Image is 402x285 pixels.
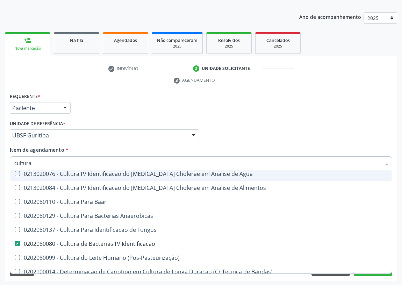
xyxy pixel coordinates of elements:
div: 0202080099 - Cultura do Leite Humano (Pos-Pasteurização) [14,255,388,261]
label: Unidade de referência [10,119,65,129]
div: 2 [193,65,199,72]
div: Nova marcação [10,46,45,51]
p: Ano de acompanhamento [299,12,361,21]
label: Requerente [10,91,40,102]
div: 2025 [157,44,198,49]
span: Cancelados [266,37,290,43]
div: 2025 [260,44,295,49]
span: Item de agendamento [10,147,64,153]
div: 0202100014 - Determinacao de Cariotipo em Cultura de Longa Duracao (C/ Tecnica de Bandas) [14,269,388,275]
span: Resolvidos [218,37,240,43]
span: Paciente [12,105,56,112]
div: 0202080080 - Cultura de Bacterias P/ Identificacao [14,241,388,247]
span: UBSF Guritiba [12,132,185,139]
div: 0202080129 - Cultura Para Bacterias Anaerobicas [14,213,388,219]
span: Não compareceram [157,37,198,43]
input: Buscar por procedimentos [14,156,381,170]
div: 2025 [211,44,246,49]
div: 0213020076 - Cultura P/ Identificacao do [MEDICAL_DATA] Cholerae em Analise de Agua [14,171,388,177]
div: 0202080137 - Cultura Para Identificacao de Fungos [14,227,388,233]
div: Unidade solicitante [202,65,250,72]
div: 0202080110 - Cultura Para Baar [14,199,388,205]
span: Na fila [70,37,83,43]
div: person_add [24,36,31,44]
div: 0213020084 - Cultura P/ Identificacao do [MEDICAL_DATA] Cholerae em Analise de Alimentos [14,185,388,191]
span: Agendados [114,37,137,43]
